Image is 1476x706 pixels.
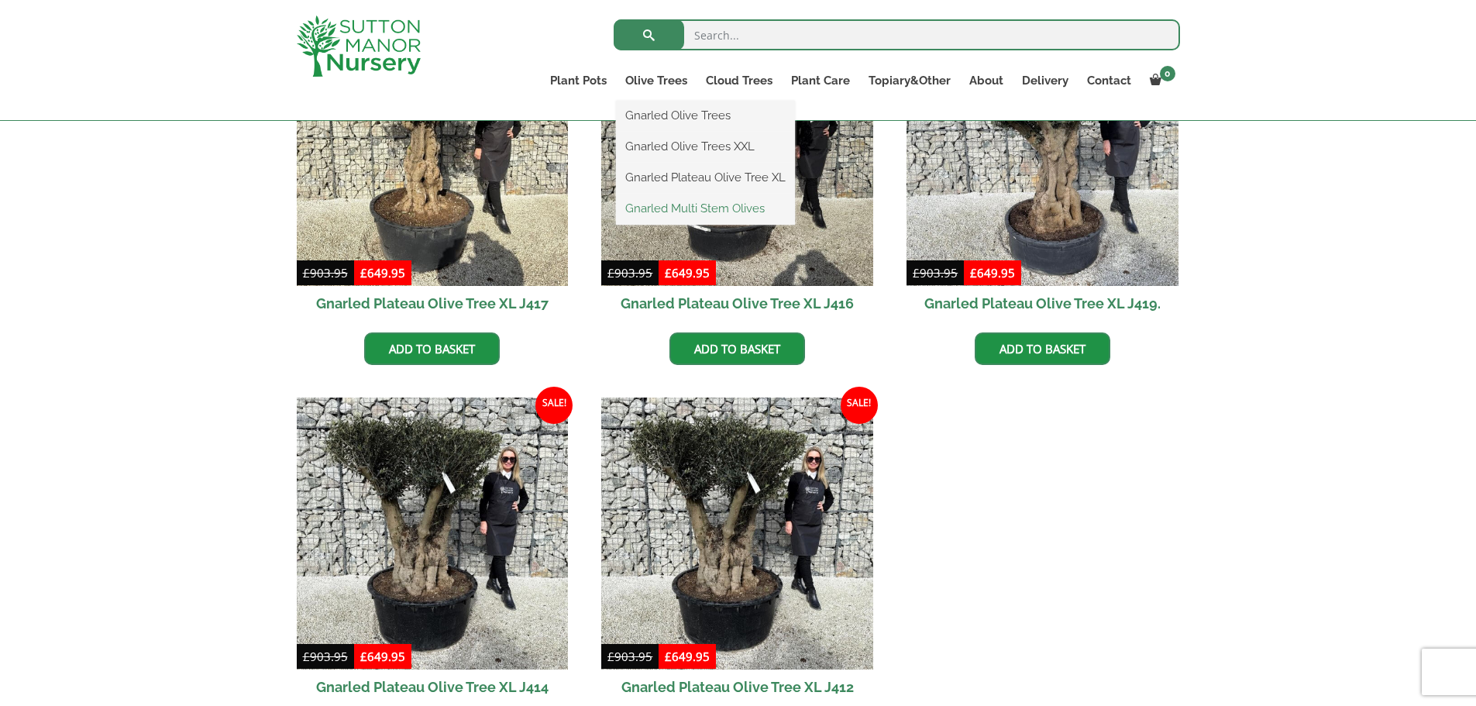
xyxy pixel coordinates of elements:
span: £ [970,265,977,281]
span: £ [607,649,614,664]
a: Delivery [1013,70,1078,91]
h2: Gnarled Plateau Olive Tree XL J419. [907,286,1178,321]
bdi: 903.95 [913,265,958,281]
a: Sale! Gnarled Plateau Olive Tree XL J417 [297,15,569,322]
span: 0 [1160,66,1175,81]
a: Gnarled Plateau Olive Tree XL [616,166,795,189]
bdi: 649.95 [360,265,405,281]
a: Sale! Gnarled Plateau Olive Tree XL J419. [907,15,1178,322]
a: 0 [1141,70,1180,91]
span: £ [665,265,672,281]
a: Sale! Gnarled Plateau Olive Tree XL J416 [601,15,873,322]
a: Sale! Gnarled Plateau Olive Tree XL J412 [601,398,873,704]
span: £ [360,649,367,664]
img: Gnarled Plateau Olive Tree XL J414 [297,398,569,670]
span: £ [665,649,672,664]
bdi: 649.95 [665,649,710,664]
span: £ [360,265,367,281]
a: Gnarled Olive Trees [616,104,795,127]
span: £ [303,649,310,664]
img: Gnarled Plateau Olive Tree XL J419. [907,15,1178,287]
a: Add to basket: “Gnarled Plateau Olive Tree XL J419.” [975,332,1110,365]
span: £ [607,265,614,281]
a: Olive Trees [616,70,697,91]
bdi: 649.95 [970,265,1015,281]
span: £ [303,265,310,281]
a: Gnarled Multi Stem Olives [616,197,795,220]
a: Topiary&Other [859,70,960,91]
a: Add to basket: “Gnarled Plateau Olive Tree XL J417” [364,332,500,365]
span: Sale! [841,387,878,424]
bdi: 903.95 [303,649,348,664]
bdi: 649.95 [360,649,405,664]
bdi: 903.95 [607,265,652,281]
img: Gnarled Plateau Olive Tree XL J412 [601,398,873,670]
img: logo [297,15,421,77]
a: Plant Care [782,70,859,91]
bdi: 649.95 [665,265,710,281]
h2: Gnarled Plateau Olive Tree XL J414 [297,670,569,704]
span: Sale! [535,387,573,424]
a: Plant Pots [541,70,616,91]
h2: Gnarled Plateau Olive Tree XL J412 [601,670,873,704]
a: Add to basket: “Gnarled Plateau Olive Tree XL J416” [669,332,805,365]
img: Gnarled Plateau Olive Tree XL J416 [601,15,873,287]
a: Contact [1078,70,1141,91]
a: Sale! Gnarled Plateau Olive Tree XL J414 [297,398,569,704]
bdi: 903.95 [607,649,652,664]
h2: Gnarled Plateau Olive Tree XL J416 [601,286,873,321]
a: Cloud Trees [697,70,782,91]
a: Gnarled Olive Trees XXL [616,135,795,158]
span: £ [913,265,920,281]
a: About [960,70,1013,91]
img: Gnarled Plateau Olive Tree XL J417 [297,15,569,287]
input: Search... [614,19,1180,50]
bdi: 903.95 [303,265,348,281]
h2: Gnarled Plateau Olive Tree XL J417 [297,286,569,321]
